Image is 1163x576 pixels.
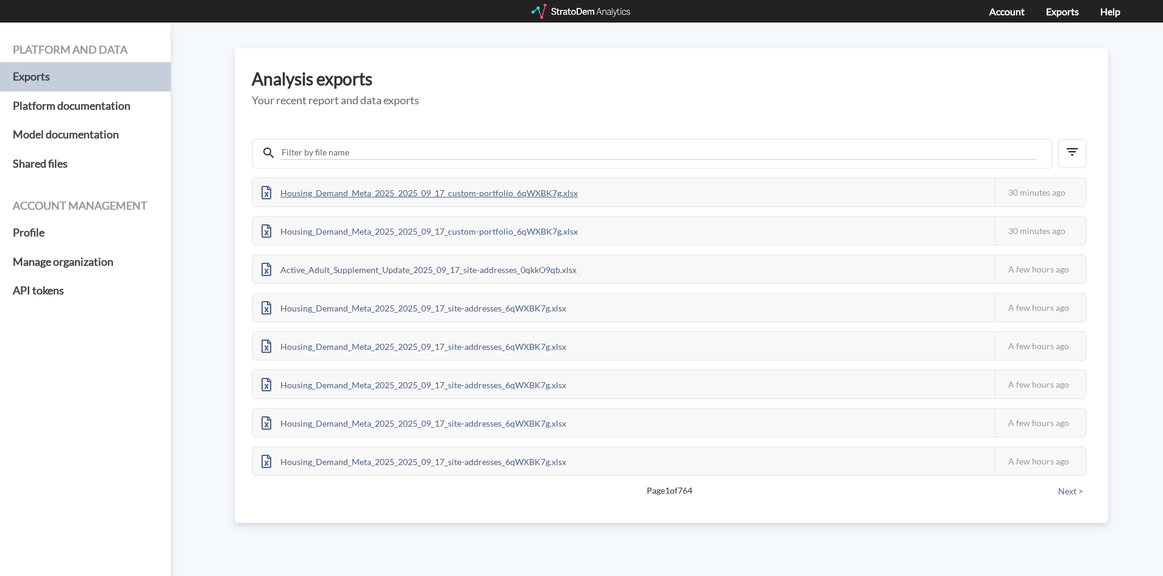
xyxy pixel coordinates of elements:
div: Housing_Demand_Meta_2025_2025_09_17_site-addresses_6qWXBK7g.xlsx [253,371,575,398]
div: A few hours ago [994,409,1086,436]
a: Housing_Demand_Meta_2025_2025_09_17_custom-portfolio_6qWXBK7g.xlsx [253,224,586,235]
button: Next > [1055,485,1087,498]
a: Active_Adult_Supplement_Update_2025_09_17_site-addresses_0qkkO9qb.xlsx [253,263,585,273]
div: Housing_Demand_Meta_2025_2025_09_17_site-addresses_6qWXBK7g.xlsx [253,447,575,475]
div: A few hours ago [994,294,1086,321]
div: A few hours ago [994,447,1086,475]
div: Housing_Demand_Meta_2025_2025_09_17_site-addresses_6qWXBK7g.xlsx [253,332,575,360]
div: Housing_Demand_Meta_2025_2025_09_17_custom-portfolio_6qWXBK7g.xlsx [253,217,586,244]
a: Shared files [13,149,158,179]
div: 30 minutes ago [994,217,1086,244]
a: Housing_Demand_Meta_2025_2025_09_17_site-addresses_6qWXBK7g.xlsx [253,416,575,427]
a: Profile [13,218,158,247]
a: Exports [1046,5,1079,17]
a: Account [989,5,1025,17]
input: Filter by file name [280,146,1036,160]
div: Housing_Demand_Meta_2025_2025_09_17_site-addresses_6qWXBK7g.xlsx [253,294,575,321]
div: Housing_Demand_Meta_2025_2025_09_17_site-addresses_6qWXBK7g.xlsx [253,409,575,436]
h5: Your recent report and data exports [252,94,1091,107]
div: 30 minutes ago [994,179,1086,206]
a: Housing_Demand_Meta_2025_2025_09_17_site-addresses_6qWXBK7g.xlsx [253,340,575,350]
a: Housing_Demand_Meta_2025_2025_09_17_site-addresses_6qWXBK7g.xlsx [253,455,575,465]
a: Housing_Demand_Meta_2025_2025_09_17_site-addresses_6qWXBK7g.xlsx [253,378,575,388]
div: A few hours ago [994,332,1086,360]
a: API tokens [13,276,158,305]
h3: Analysis exports [252,69,1091,88]
a: Housing_Demand_Meta_2025_2025_09_17_site-addresses_6qWXBK7g.xlsx [253,301,575,311]
div: A few hours ago [994,255,1086,283]
a: Manage organization [13,247,158,277]
h4: Account management [13,200,158,212]
a: Exports [13,62,158,91]
div: Active_Adult_Supplement_Update_2025_09_17_site-addresses_0qkkO9qb.xlsx [253,255,585,283]
a: Platform documentation [13,91,158,121]
span: Page 1 of 764 [294,485,1044,497]
a: Help [1100,5,1120,17]
div: A few hours ago [994,371,1086,398]
a: Housing_Demand_Meta_2025_2025_09_17_custom-portfolio_6qWXBK7g.xlsx [253,186,586,196]
h4: Platform and data [13,44,158,56]
div: Housing_Demand_Meta_2025_2025_09_17_custom-portfolio_6qWXBK7g.xlsx [253,179,586,206]
a: Model documentation [13,120,158,149]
